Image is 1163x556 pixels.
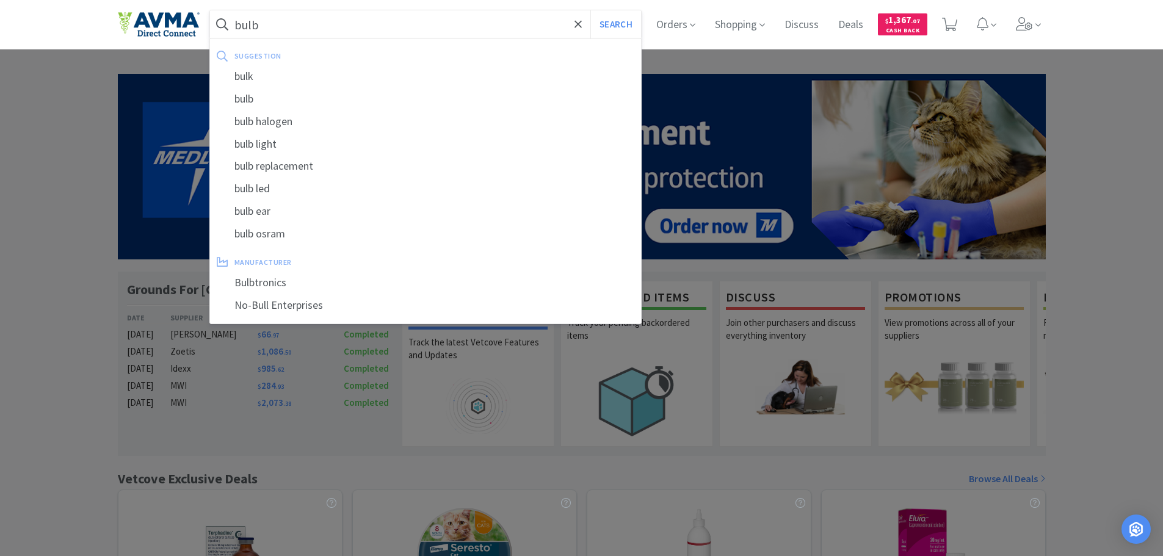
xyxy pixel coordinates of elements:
[885,14,920,26] span: 1,367
[885,27,920,35] span: Cash Back
[885,17,888,25] span: $
[210,10,642,38] input: Search by item, sku, manufacturer, ingredient, size...
[210,65,642,88] div: bulk
[1121,514,1151,544] div: Open Intercom Messenger
[780,20,824,31] a: Discuss
[234,253,463,272] div: manufacturer
[210,133,642,156] div: bulb light
[210,223,642,245] div: bulb osram
[118,12,200,37] img: e4e33dab9f054f5782a47901c742baa9_102.png
[210,110,642,133] div: bulb halogen
[878,8,927,41] a: $1,367.07Cash Back
[210,272,642,294] div: Bulbtronics
[210,155,642,178] div: bulb replacement
[210,88,642,110] div: bulb
[210,200,642,223] div: bulb ear
[911,17,920,25] span: . 07
[234,46,458,65] div: suggestion
[210,178,642,200] div: bulb led
[210,294,642,317] div: No-Bull Enterprises
[590,10,641,38] button: Search
[833,20,868,31] a: Deals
